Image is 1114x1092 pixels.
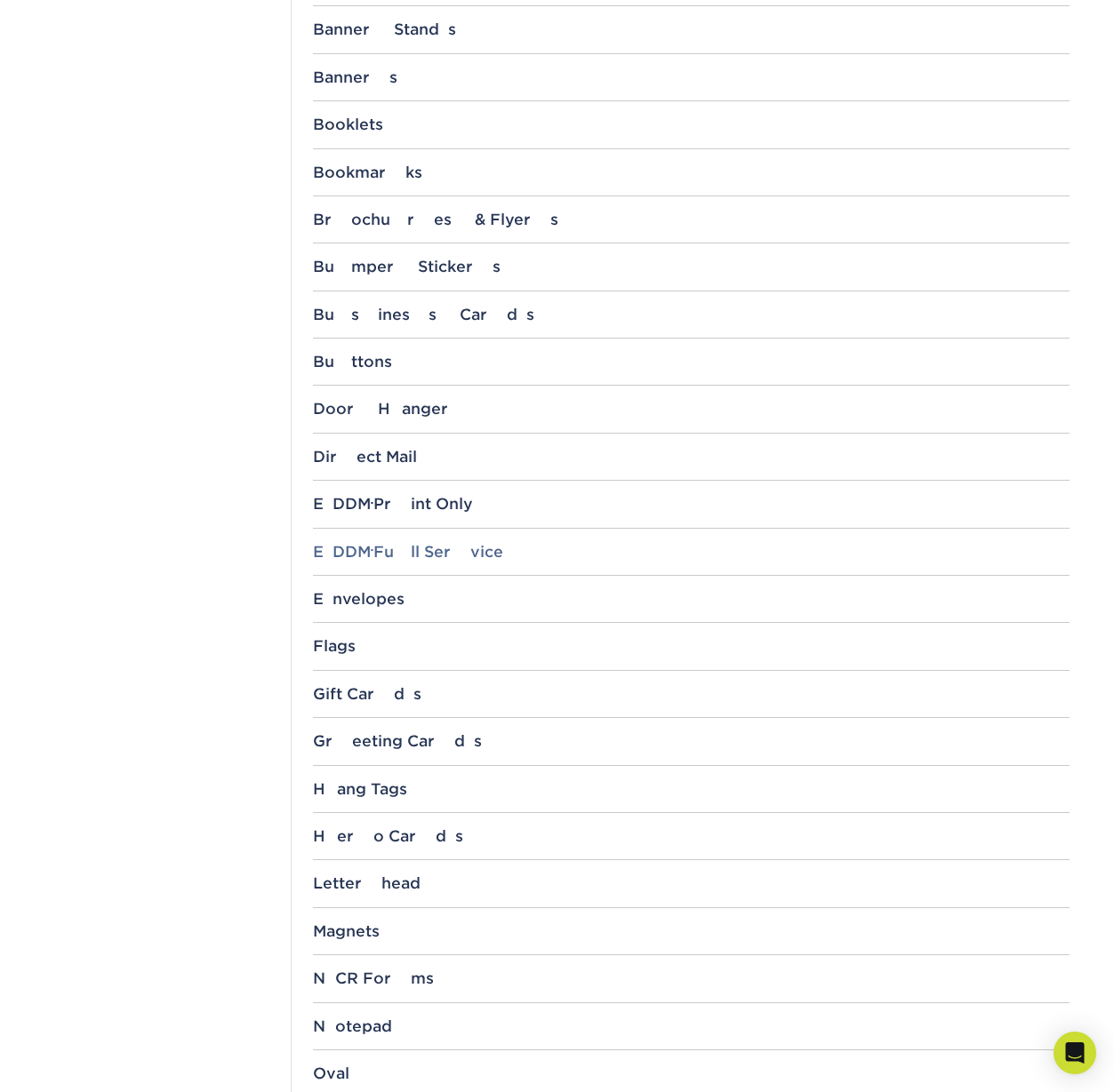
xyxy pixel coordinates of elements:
[313,732,1070,750] div: Greeting Cards
[313,353,1070,371] div: Buttons
[371,547,373,555] small: ®
[313,495,1070,513] div: EDDM Print Only
[313,922,1070,940] div: Magnets
[313,1017,1070,1035] div: Notepad
[313,969,1070,987] div: NCR Forms
[313,116,1070,133] div: Booklets
[313,637,1070,655] div: Flags
[313,20,1070,38] div: Banner Stands
[313,163,1070,181] div: Bookmarks
[313,448,1070,466] div: Direct Mail
[313,68,1070,86] div: Banners
[313,211,1070,228] div: Brochures & Flyers
[313,590,1070,608] div: Envelopes
[313,780,1070,798] div: Hang Tags
[1054,1032,1096,1074] div: Open Intercom Messenger
[313,543,1070,561] div: EDDM Full Service
[313,874,1070,892] div: Letterhead
[313,400,1070,418] div: Door Hanger
[313,258,1070,275] div: Bumper Stickers
[313,827,1070,845] div: Hero Cards
[313,685,1070,703] div: Gift Cards
[313,1064,1070,1082] div: Oval
[313,306,1070,323] div: Business Cards
[371,500,373,508] small: ®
